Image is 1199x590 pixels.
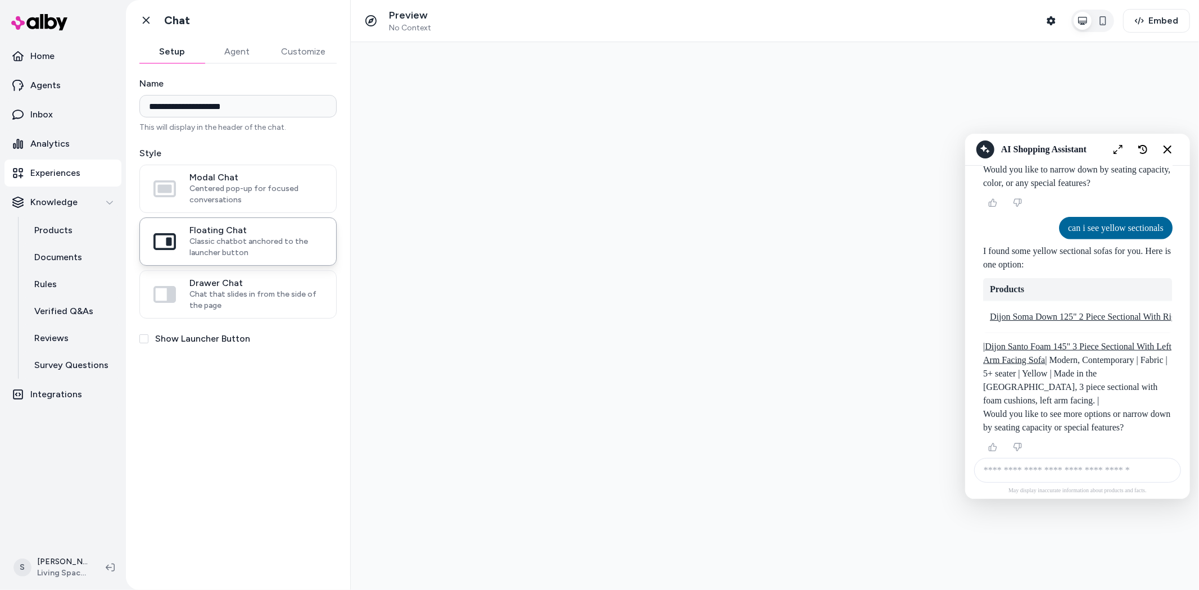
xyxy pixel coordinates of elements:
p: Analytics [30,137,70,151]
h1: Chat [164,13,190,28]
p: Products [34,224,73,237]
span: Drawer Chat [189,278,323,289]
span: Centered pop-up for focused conversations [189,183,323,206]
a: Documents [23,244,121,271]
p: Knowledge [30,196,78,209]
label: Style [139,147,337,160]
span: No Context [389,23,431,33]
a: Rules [23,271,121,298]
p: Verified Q&As [34,305,93,318]
span: Floating Chat [189,225,323,236]
p: Documents [34,251,82,264]
a: Integrations [4,381,121,408]
span: Embed [1148,14,1178,28]
button: Agent [205,40,270,63]
button: Customize [270,40,337,63]
button: S[PERSON_NAME]Living Spaces [7,550,97,586]
a: Agents [4,72,121,99]
a: Home [4,43,121,70]
span: S [13,559,31,577]
button: Setup [139,40,205,63]
a: Survey Questions [23,352,121,379]
a: Verified Q&As [23,298,121,325]
p: Survey Questions [34,358,108,372]
button: Knowledge [4,189,121,216]
p: Inbox [30,108,53,121]
p: Experiences [30,166,80,180]
span: Living Spaces [37,568,88,579]
a: Reviews [23,325,121,352]
img: alby Logo [11,14,67,30]
span: Chat that slides in from the side of the page [189,289,323,311]
label: Name [139,77,337,90]
a: Experiences [4,160,121,187]
p: Integrations [30,388,82,401]
label: Show Launcher Button [155,332,250,346]
p: Agents [30,79,61,92]
p: Preview [389,9,431,22]
p: [PERSON_NAME] [37,556,88,568]
button: Embed [1123,9,1190,33]
p: Rules [34,278,57,291]
a: Products [23,217,121,244]
p: This will display in the header of the chat. [139,122,337,133]
a: Inbox [4,101,121,128]
span: Modal Chat [189,172,323,183]
p: Home [30,49,55,63]
a: Analytics [4,130,121,157]
span: Classic chatbot anchored to the launcher button [189,236,323,258]
p: Reviews [34,332,69,345]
